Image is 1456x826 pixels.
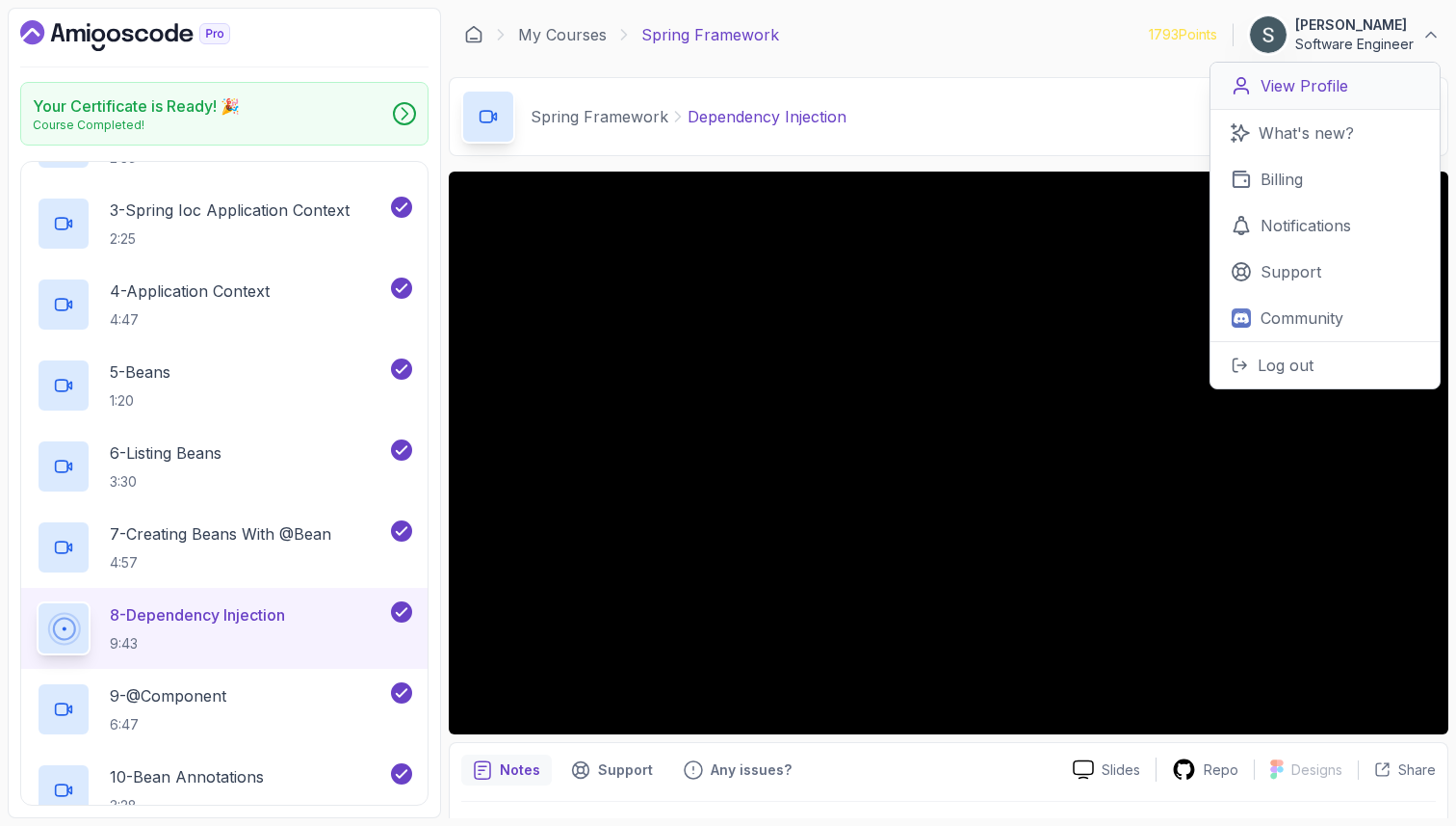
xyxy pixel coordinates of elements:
button: user profile image[PERSON_NAME]Software Engineer [1249,15,1441,54]
p: 3 - Spring Ioc Application Context [110,199,350,222]
p: 1:20 [110,391,170,411]
p: Any issues? [711,760,792,780]
p: 4 - Application Context [110,280,270,303]
a: View Profile [1210,63,1440,110]
p: 6 - Listing Beans [110,441,221,465]
p: Share [1398,760,1436,780]
button: 4-Application Context4:47 [37,278,412,332]
button: 10-Bean Annotations3:28 [37,763,412,817]
p: Notifications [1261,214,1351,237]
p: Billing [1261,168,1303,191]
p: 5 - Beans [110,360,170,384]
a: Repo [1157,758,1254,782]
p: Spring Framework [531,105,668,128]
h2: Your Certificate is Ready! 🎉 [33,94,240,118]
p: Repo [1204,760,1238,780]
p: Support [598,760,653,780]
p: 3:30 [110,472,221,492]
iframe: 8 - Dependency Injection [449,172,1448,734]
a: Community [1210,295,1440,341]
button: notes button [461,755,552,786]
a: My Courses [518,23,607,46]
button: 7-Creating Beans With @Bean4:57 [37,520,412,574]
button: Feedback button [672,755,803,786]
a: Notifications [1210,202,1440,249]
a: Dashboard [20,20,274,51]
p: 4:47 [110,310,270,330]
a: What's new? [1210,110,1440,156]
button: 3-Spring Ioc Application Context2:25 [37,197,412,251]
a: Support [1210,249,1440,295]
p: Software Engineer [1295,35,1414,54]
p: Support [1261,260,1321,283]
p: 10 - Bean Annotations [110,765,264,788]
p: Spring Framework [641,23,779,46]
p: What's new? [1259,121,1354,145]
p: 1793 Points [1149,25,1217,44]
button: Support button [559,755,664,786]
p: 8 - Dependency Injection [110,603,285,626]
p: 9 - @Component [110,684,226,707]
p: Dependency Injection [688,105,846,128]
p: Notes [500,760,540,780]
button: Share [1358,760,1436,780]
p: [PERSON_NAME] [1295,15,1414,35]
img: user profile image [1250,16,1287,53]
button: 9-@Component6:47 [37,682,412,736]
a: Dashboard [464,25,483,44]
button: Log out [1210,341,1440,388]
p: 7 - Creating Beans With @Bean [110,522,331,546]
p: Slides [1102,760,1140,780]
p: Community [1261,306,1343,330]
a: Billing [1210,156,1440,202]
a: Your Certificate is Ready! 🎉Course Completed! [20,82,429,146]
p: View Profile [1261,74,1348,97]
p: 6:47 [110,715,226,734]
p: 2:25 [110,229,350,249]
p: Course Completed! [33,118,240,133]
p: 3:28 [110,796,264,815]
button: 6-Listing Beans3:30 [37,440,412,493]
button: 8-Dependency Injection9:43 [37,601,412,655]
p: 9:43 [110,634,285,653]
a: Slides [1057,759,1156,780]
p: 4:57 [110,553,331,573]
p: Designs [1291,760,1342,780]
button: 5-Beans1:20 [37,359,412,413]
p: Log out [1258,354,1313,377]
